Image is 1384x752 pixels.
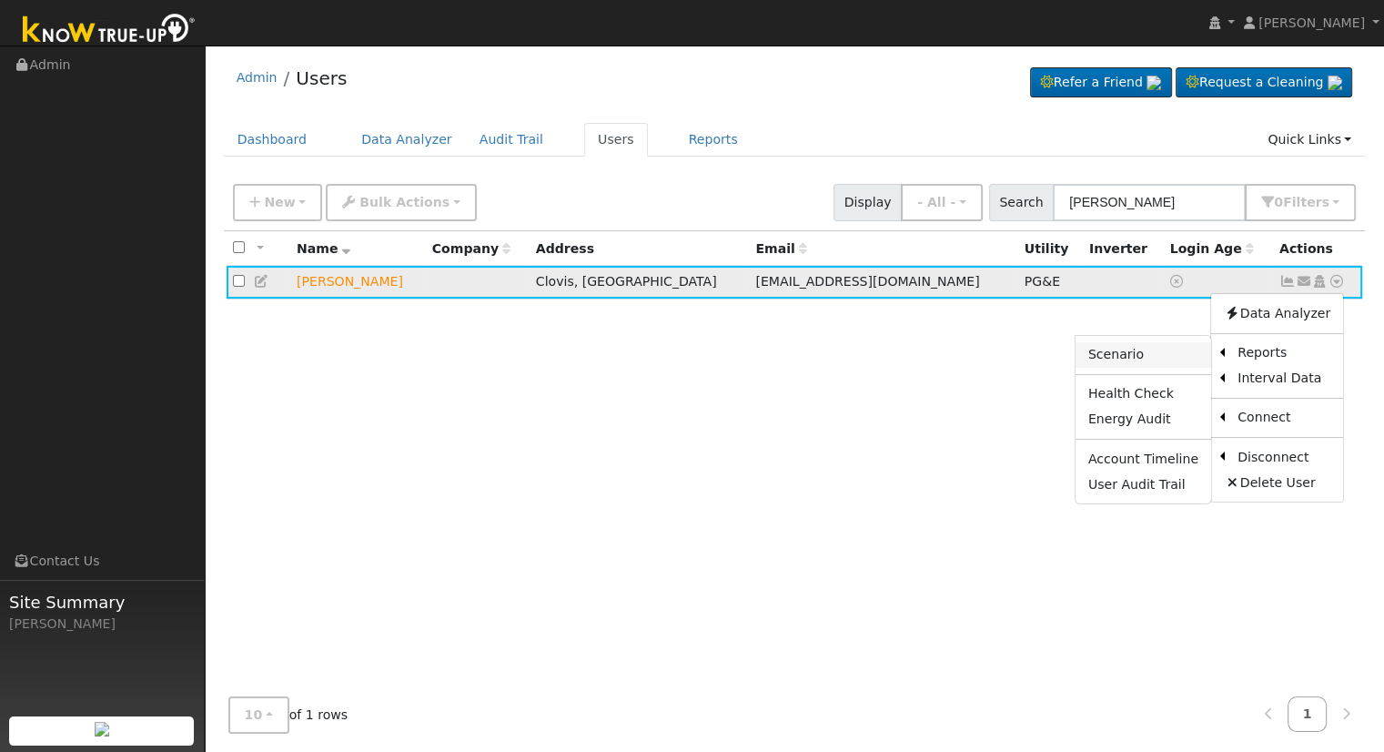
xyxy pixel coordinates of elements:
a: Show Graph [1279,274,1296,289]
a: Refer a Friend [1030,67,1172,98]
a: User Audit Trail [1076,472,1211,497]
a: Data Analyzer [348,123,466,157]
a: kennykimura@kascofab.com [1296,272,1312,291]
span: Email [755,241,806,256]
span: Name [297,241,350,256]
a: Reports [675,123,752,157]
span: [PERSON_NAME] [1258,15,1365,30]
span: 10 [245,707,263,722]
span: Days since last login [1170,241,1254,256]
a: Quick Links [1254,123,1365,157]
a: Data Analyzer [1211,300,1343,326]
input: Search [1053,184,1246,221]
a: Connect [1225,405,1343,431]
span: PG&E [1025,274,1060,289]
a: Reports [1225,340,1343,366]
div: Actions [1279,239,1356,259]
a: Login As [1311,274,1328,289]
a: Dashboard [224,123,321,157]
span: Display [833,184,902,221]
button: New [233,184,323,221]
a: Interval Data [1225,366,1343,391]
button: Bulk Actions [326,184,476,221]
span: Company name [432,241,510,256]
span: [EMAIL_ADDRESS][DOMAIN_NAME] [755,274,979,289]
img: Know True-Up [14,10,205,51]
td: Lead [290,266,426,300]
div: Utility [1025,239,1076,259]
a: Request a Cleaning [1176,67,1352,98]
button: 10 [228,696,289,734]
td: Clovis, [GEOGRAPHIC_DATA] [530,266,750,300]
a: Delete User [1211,470,1343,495]
a: Edit User [254,274,270,289]
img: retrieve [95,722,109,737]
a: Admin [237,70,278,85]
a: Account Timeline Report [1076,446,1211,472]
a: Users [296,67,347,89]
span: of 1 rows [228,696,349,734]
a: Users [584,123,648,157]
div: Inverter [1089,239,1157,259]
a: No login access [1170,274,1187,289]
span: Site Summary [9,590,195,615]
a: 1 [1288,696,1328,732]
img: retrieve [1328,76,1342,90]
button: - All - [901,184,983,221]
span: New [264,195,295,209]
a: Other actions [1328,272,1345,291]
span: Search [989,184,1054,221]
div: Address [536,239,743,259]
span: s [1321,195,1328,209]
a: Energy Audit Report [1076,407,1211,432]
a: Disconnect [1225,444,1343,470]
a: Health Check Report [1076,381,1211,407]
a: Audit Trail [466,123,557,157]
div: [PERSON_NAME] [9,615,195,634]
img: retrieve [1147,76,1161,90]
span: Filter [1283,195,1329,209]
span: Bulk Actions [359,195,450,209]
button: 0Filters [1245,184,1356,221]
a: Scenario Report [1076,342,1211,368]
